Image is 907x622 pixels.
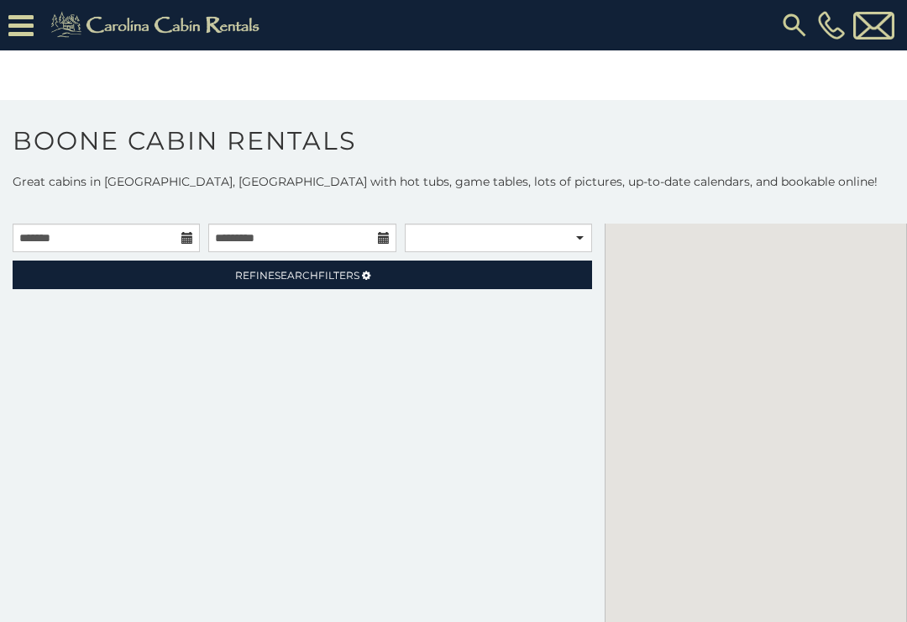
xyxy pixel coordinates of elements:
a: [PHONE_NUMBER] [814,11,849,40]
a: RefineSearchFilters [13,261,592,289]
img: search-regular.svg [779,10,810,40]
span: Search [275,269,318,282]
span: Refine Filters [235,269,359,282]
img: Khaki-logo.png [42,8,274,42]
